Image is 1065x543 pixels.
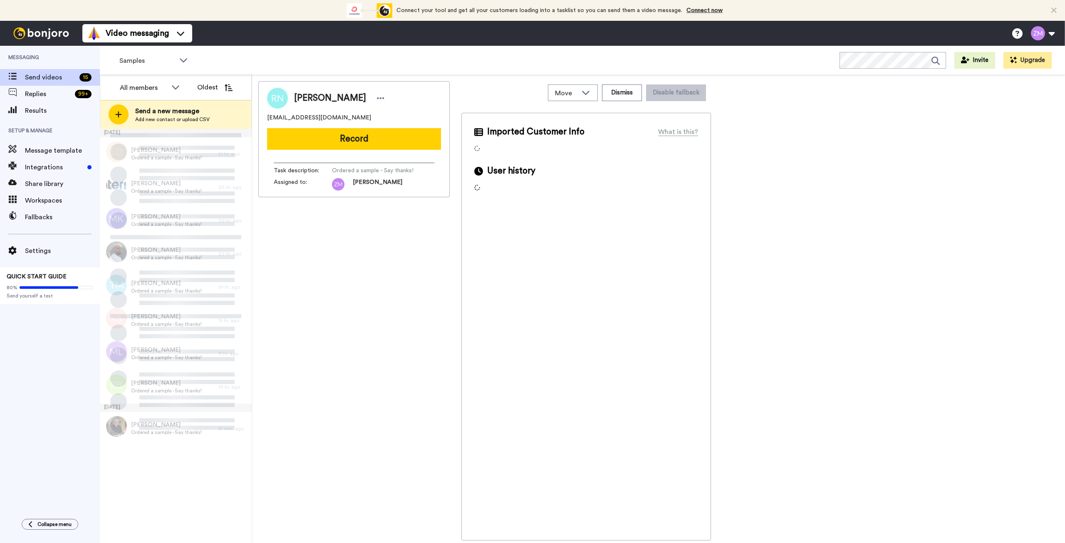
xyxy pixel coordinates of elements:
[25,89,72,99] span: Replies
[267,128,441,150] button: Record
[25,196,100,206] span: Workspaces
[135,106,210,116] span: Send a new message
[100,129,252,137] div: [DATE]
[131,279,202,288] span: [PERSON_NAME]
[22,519,78,530] button: Collapse menu
[106,275,127,295] img: tm.png
[218,284,248,290] div: 19 hr. ago
[555,88,577,98] span: Move
[602,84,642,101] button: Dismiss
[347,3,392,18] div: animation
[106,341,127,362] img: ml.png
[332,166,414,175] span: Ordered a sample - Say thanks!
[37,521,72,528] span: Collapse menu
[106,308,127,329] img: ks.png
[294,92,366,104] span: [PERSON_NAME]
[87,27,101,40] img: vm-color.svg
[10,27,72,39] img: bj-logo-header-white.svg
[131,179,202,188] span: [PERSON_NAME]
[119,56,175,66] span: Samples
[79,73,92,82] div: 15
[75,90,92,98] div: 99 +
[7,293,93,299] span: Send yourself a test
[646,84,706,101] button: Disable fallback
[131,354,202,361] span: Ordered a sample - Say thanks!
[191,79,239,96] button: Oldest
[396,7,682,13] span: Connect your tool and get all your customers loading into a tasklist so you can send them a video...
[267,88,288,109] img: Image of Roksana Napieralska
[131,288,202,294] span: Ordered a sample - Say thanks!
[131,254,202,261] span: Ordered a sample - Say thanks!
[25,146,100,156] span: Message template
[100,404,252,412] div: [DATE]
[267,114,371,122] span: [EMAIL_ADDRESS][DOMAIN_NAME]
[658,127,698,137] div: What is this?
[106,374,127,395] img: rb.png
[131,213,202,221] span: [PERSON_NAME]
[131,379,202,387] span: [PERSON_NAME]
[274,178,332,191] span: Assigned to:
[135,116,210,123] span: Add new contact or upload CSV
[106,208,127,229] img: mk.png
[353,178,402,191] span: [PERSON_NAME]
[487,165,535,177] span: User history
[274,166,332,175] span: Task description :
[487,126,585,138] span: Imported Customer Info
[106,241,127,262] img: 5411722d-ecec-4cd3-b6ee-e9a48f4147ae.jpg
[106,175,127,196] img: 47627c3b-78a3-4cfe-9d34-b7f97a3c567e.png
[131,321,202,327] span: Ordered a sample - Say thanks!
[25,212,100,222] span: Fallbacks
[7,284,17,291] span: 80%
[954,52,995,69] button: Invite
[25,179,100,189] span: Share library
[131,146,202,154] span: [PERSON_NAME]
[218,425,248,432] div: 51 min. ago
[218,184,248,191] div: 20 hr. ago
[131,312,202,321] span: [PERSON_NAME]
[131,154,202,161] span: Ordered a sample - Say thanks!
[131,346,202,354] span: [PERSON_NAME]
[218,250,248,257] div: 20 hr. ago
[332,178,344,191] img: zm.png
[131,221,202,228] span: Ordered a sample - Say thanks!
[218,317,248,324] div: 15 hr. ago
[131,387,202,394] span: Ordered a sample - Say thanks!
[7,274,67,280] span: QUICK START GUIDE
[25,246,100,256] span: Settings
[218,151,248,157] div: 21 hr. ago
[120,83,167,93] div: All members
[106,416,127,437] img: 175fbe65-b306-488f-829c-5994514d73f7.jpg
[1003,52,1052,69] button: Upgrade
[218,350,248,357] div: 11 hr. ago
[106,27,169,39] span: Video messaging
[218,217,248,224] div: 20 hr. ago
[25,72,76,82] span: Send videos
[131,421,202,429] span: [PERSON_NAME]
[25,106,100,116] span: Results
[106,141,127,162] img: eo.png
[686,7,723,13] a: Connect now
[218,384,248,390] div: 10 hr. ago
[131,429,202,436] span: Ordered a sample - Say thanks!
[25,162,84,172] span: Integrations
[131,188,202,194] span: Ordered a sample - Say thanks!
[131,246,202,254] span: [PERSON_NAME]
